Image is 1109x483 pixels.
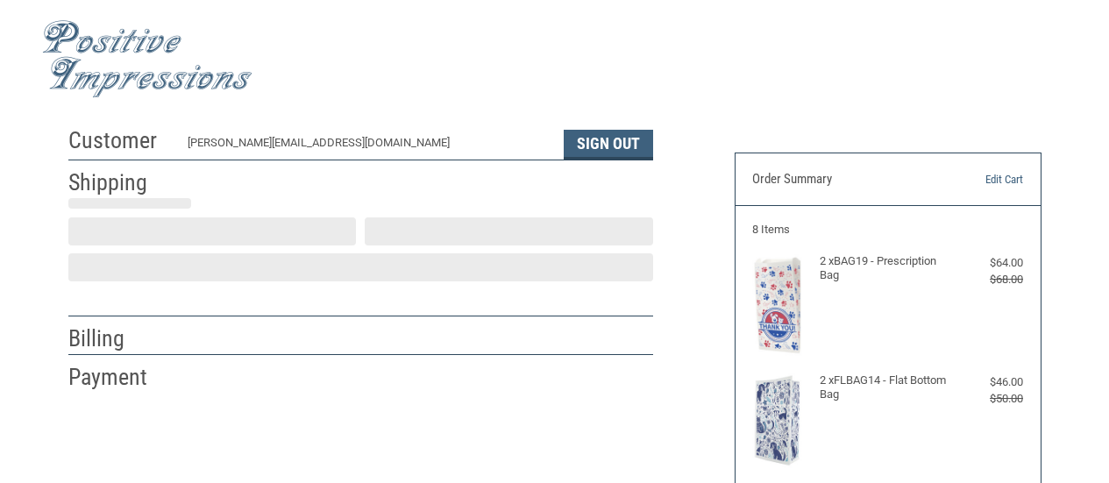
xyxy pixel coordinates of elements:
[956,271,1023,288] div: $68.00
[820,254,951,283] h4: 2 x BAG19 - Prescription Bag
[936,171,1023,188] a: Edit Cart
[820,373,951,402] h4: 2 x FLBAG14 - Flat Bottom Bag
[956,254,1023,272] div: $64.00
[752,171,936,188] h3: Order Summary
[68,363,171,392] h2: Payment
[68,168,171,197] h2: Shipping
[68,324,171,353] h2: Billing
[956,390,1023,408] div: $50.00
[42,20,252,98] img: Positive Impressions
[188,134,546,160] div: [PERSON_NAME][EMAIL_ADDRESS][DOMAIN_NAME]
[956,373,1023,391] div: $46.00
[564,130,653,160] button: Sign Out
[752,223,1023,237] h3: 8 Items
[68,126,171,155] h2: Customer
